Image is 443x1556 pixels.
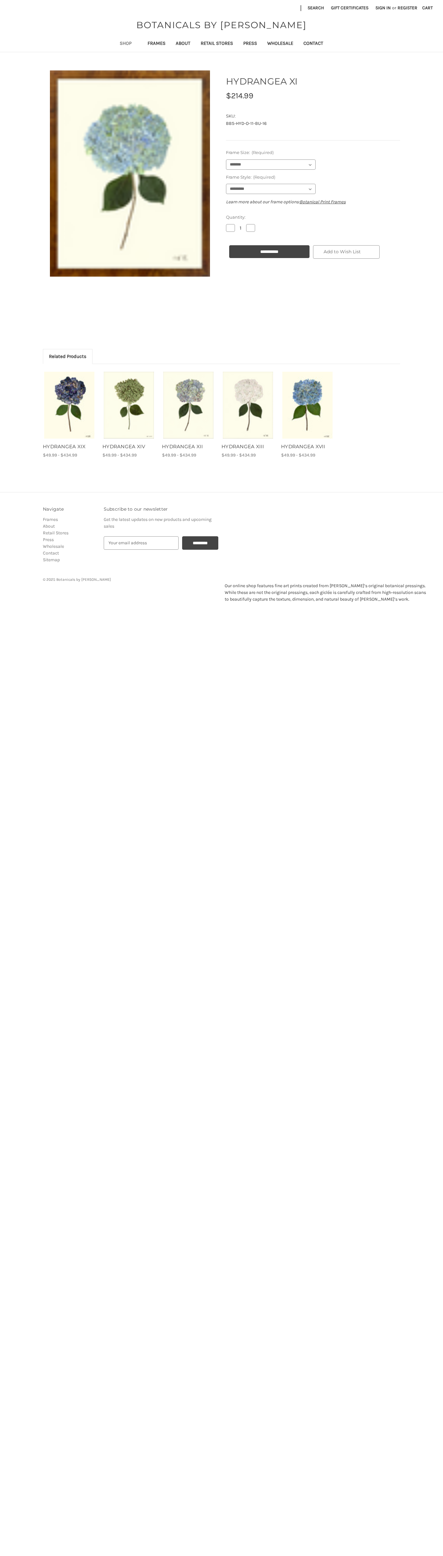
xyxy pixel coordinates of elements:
img: Unframed [282,372,333,439]
a: Frames [43,517,58,522]
a: Press [238,36,262,52]
p: Learn more about our frame options: [226,199,400,205]
span: $49.99 - $434.99 [281,452,315,458]
span: $49.99 - $434.99 [221,452,256,458]
input: Your email address [104,536,179,550]
a: Related Products [43,349,92,363]
a: HYDRANGEA XIII, Price range from $49.99 to $434.99 [222,372,273,439]
a: HYDRANGEA XIV, Price range from $49.99 to $434.99 [103,372,154,439]
h1: HYDRANGEA XI [226,75,400,88]
label: Quantity: [226,214,400,221]
p: Our online shop features fine art prints created from [PERSON_NAME]’s original botanical pressing... [225,582,427,603]
a: HYDRANGEA XVII, Price range from $49.99 to $434.99 [282,372,333,439]
img: Unframed [103,372,154,439]
span: Add to Wish List [324,249,361,255]
dt: SKU: [226,113,399,119]
img: Unframed [163,372,214,439]
a: HYDRANGEA XIII, Price range from $49.99 to $434.99 [221,443,274,450]
a: About [43,523,55,529]
span: Cart [422,5,433,11]
a: HYDRANGEA XII, Price range from $49.99 to $434.99 [162,443,215,450]
a: Wholesale [43,544,64,549]
a: Contact [43,550,59,556]
a: Botanical Print Frames [300,199,346,205]
label: Frame Style: [226,174,400,181]
a: Frames [142,36,171,52]
small: (Required) [253,174,275,180]
a: HYDRANGEA XIV, Price range from $49.99 to $434.99 [102,443,155,450]
span: $49.99 - $434.99 [43,452,77,458]
a: About [171,36,196,52]
p: Get the latest updates on new products and upcoming sales [104,516,218,530]
a: Add to Wish List [313,245,380,259]
p: © 2025 Botanicals by [PERSON_NAME] [43,577,400,582]
a: Sitemap [43,557,60,563]
img: Unframed [44,372,95,439]
a: HYDRANGEA XIX, Price range from $49.99 to $434.99 [44,372,95,439]
a: HYDRANGEA XIX, Price range from $49.99 to $434.99 [43,443,96,450]
a: Press [43,537,54,542]
a: BOTANICALS BY [PERSON_NAME] [133,18,310,32]
span: $49.99 - $434.99 [102,452,137,458]
img: Unframed [50,68,210,279]
span: $49.99 - $434.99 [162,452,196,458]
a: Retail Stores [43,530,68,536]
a: Print [248,280,254,288]
li: | [298,3,304,13]
label: Frame Size: [226,150,400,156]
small: (Required) [252,150,274,155]
a: Contact [298,36,328,52]
dd: BBS-HYD-O-11-BU-16 [226,120,400,127]
h3: Navigate [43,506,97,513]
img: Unframed [222,372,273,439]
a: HYDRANGEA XII, Price range from $49.99 to $434.99 [163,372,214,439]
a: Retail Stores [196,36,238,52]
a: Wholesale [262,36,298,52]
span: $214.99 [226,91,254,100]
a: HYDRANGEA XVII, Price range from $49.99 to $434.99 [281,443,334,450]
h3: Subscribe to our newsletter [104,506,218,513]
span: or [391,4,397,11]
a: Shop [115,36,143,52]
